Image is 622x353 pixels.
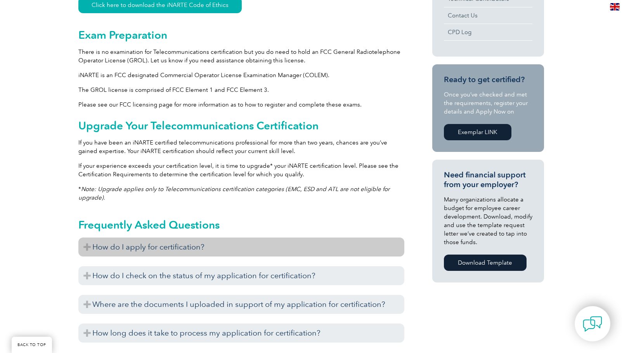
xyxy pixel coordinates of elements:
h3: How do I check on the status of my application for certification? [78,266,404,285]
p: If your experience exceeds your certification level, it is time to upgrade* your iNARTE certifica... [78,162,404,179]
a: Contact Us [444,7,532,24]
h3: Need financial support from your employer? [444,170,532,189]
h2: Exam Preparation [78,29,404,41]
p: There is no examination for Telecommunications certification but you do need to hold an FCC Gener... [78,48,404,65]
em: Note: Upgrade applies only to Telecommunications certification categories (EMC, ESD and ATL are n... [78,186,390,201]
a: Download Template [444,255,527,271]
h3: How do I apply for certification? [78,238,404,257]
p: The GROL license is comprised of FCC Element 1 and FCC Element 3. [78,86,404,94]
p: Many organizations allocate a budget for employee career development. Download, modify and use th... [444,195,532,246]
h2: Upgrade Your Telecommunications Certification [78,119,404,132]
img: en [610,3,620,10]
img: contact-chat.png [583,314,602,334]
p: Once you’ve checked and met the requirements, register your details and Apply Now on [444,90,532,116]
h3: How long does it take to process my application for certification? [78,324,404,343]
a: Exemplar LINK [444,124,511,140]
h2: Frequently Asked Questions [78,219,404,231]
a: BACK TO TOP [12,337,52,353]
a: CPD Log [444,24,532,40]
p: Please see our FCC licensing page for more information as to how to register and complete these e... [78,100,404,109]
p: If you have been an iNARTE certified telecommunications professional for more than two years, cha... [78,138,404,155]
h3: Where are the documents I uploaded in support of my application for certification? [78,295,404,314]
p: iNARTE is an FCC designated Commercial Operator License Examination Manager (COLEM). [78,71,404,79]
h3: Ready to get certified? [444,75,532,84]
